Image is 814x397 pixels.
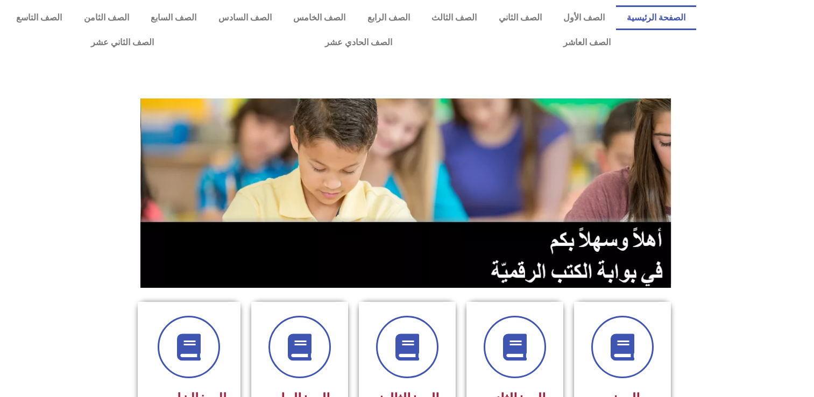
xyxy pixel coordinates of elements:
a: الصف الثامن [73,5,140,30]
a: الصف التاسع [5,5,73,30]
a: الصف الحادي عشر [239,30,478,55]
a: الصف السادس [208,5,283,30]
a: الصف السابع [140,5,208,30]
a: الصف الأول [553,5,616,30]
a: الصف الثاني عشر [5,30,239,55]
a: الصف الخامس [282,5,357,30]
a: الصف العاشر [478,30,696,55]
a: الصف الثالث [421,5,488,30]
a: الصف الثاني [488,5,553,30]
a: الصف الرابع [357,5,421,30]
a: الصفحة الرئيسية [616,5,697,30]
